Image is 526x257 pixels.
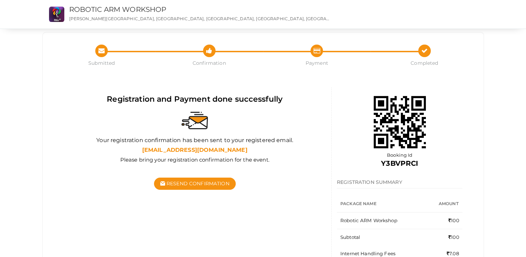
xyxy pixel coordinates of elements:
[154,178,236,190] button: Resend Confirmation
[337,229,425,246] td: Subtotal
[69,5,167,14] a: ROBOTIC ARM WORKSHOP
[69,16,332,22] p: [PERSON_NAME][GEOGRAPHIC_DATA], [GEOGRAPHIC_DATA], [GEOGRAPHIC_DATA], [GEOGRAPHIC_DATA], [GEOGRAP...
[381,159,418,168] b: Y3BVPRCI
[337,179,402,185] span: REGISTRATION SUMMARY
[155,60,263,67] span: Confirmation
[371,60,478,67] span: Completed
[448,218,459,223] span: 100
[425,195,463,212] th: Amount
[49,7,64,22] img: E7QGJRPK_small.png
[181,112,208,129] img: sent-email.svg
[48,60,156,67] span: Submitted
[387,152,412,158] span: Booking Id
[365,87,435,157] img: 68e9e54546e0fb000174e930
[337,195,425,212] th: Package Name
[167,180,229,187] span: Resend Confirmation
[120,156,269,163] label: Please bring your registration confirmation for the event.
[64,94,326,104] div: Registration and Payment done successfully
[425,229,463,246] td: 100
[263,60,371,67] span: Payment
[96,137,293,145] label: Your registration confirmation has been sent to your registered email.
[142,147,248,153] b: [EMAIL_ADDRESS][DOMAIN_NAME]
[337,212,425,229] td: Robotic ARM Workshop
